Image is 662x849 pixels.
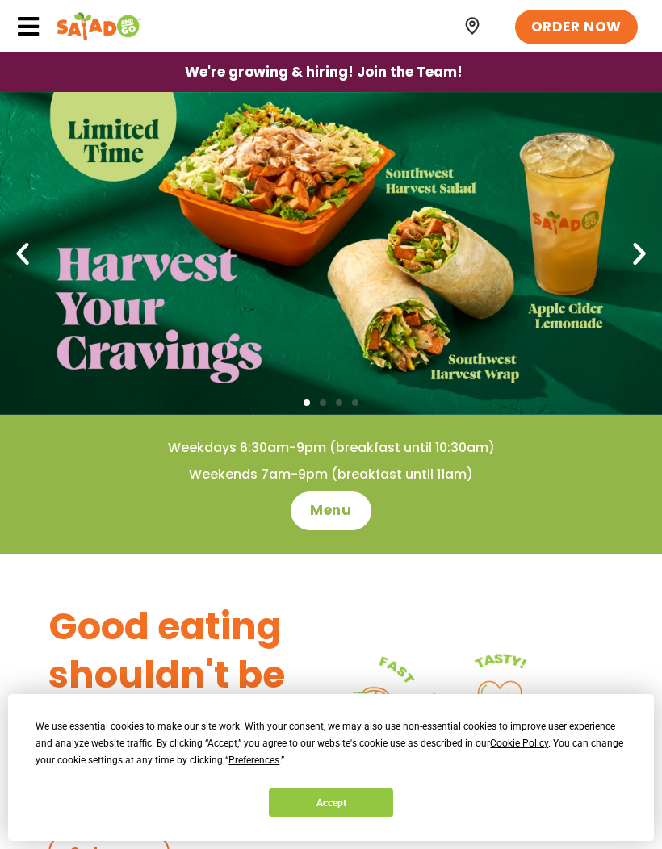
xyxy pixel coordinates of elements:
span: ORDER NOW [531,18,622,37]
span: Go to slide 4 [352,399,358,406]
a: We're growing & hiring! Join the Team! [161,53,487,91]
a: ORDER NOW [515,10,638,45]
span: Cookie Policy [490,738,548,749]
a: Menu [291,491,371,530]
span: Go to slide 2 [320,399,326,406]
span: Go to slide 1 [304,399,310,406]
button: Accept [269,788,393,817]
span: We're growing & hiring! Join the Team! [185,65,463,79]
span: Menu [310,501,351,521]
div: Next slide [625,239,654,268]
div: Cookie Consent Prompt [8,694,654,841]
h4: Weekdays 6:30am-9pm (breakfast until 10:30am) [32,439,630,457]
img: Header logo [57,10,141,43]
span: Go to slide 3 [336,399,342,406]
h3: Good eating shouldn't be complicated. [48,603,331,747]
div: We use essential cookies to make our site work. With your consent, we may also use non-essential ... [36,718,626,769]
h4: Weekends 7am-9pm (breakfast until 11am) [32,466,630,483]
span: Preferences [228,755,279,766]
div: Previous slide [8,239,37,268]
